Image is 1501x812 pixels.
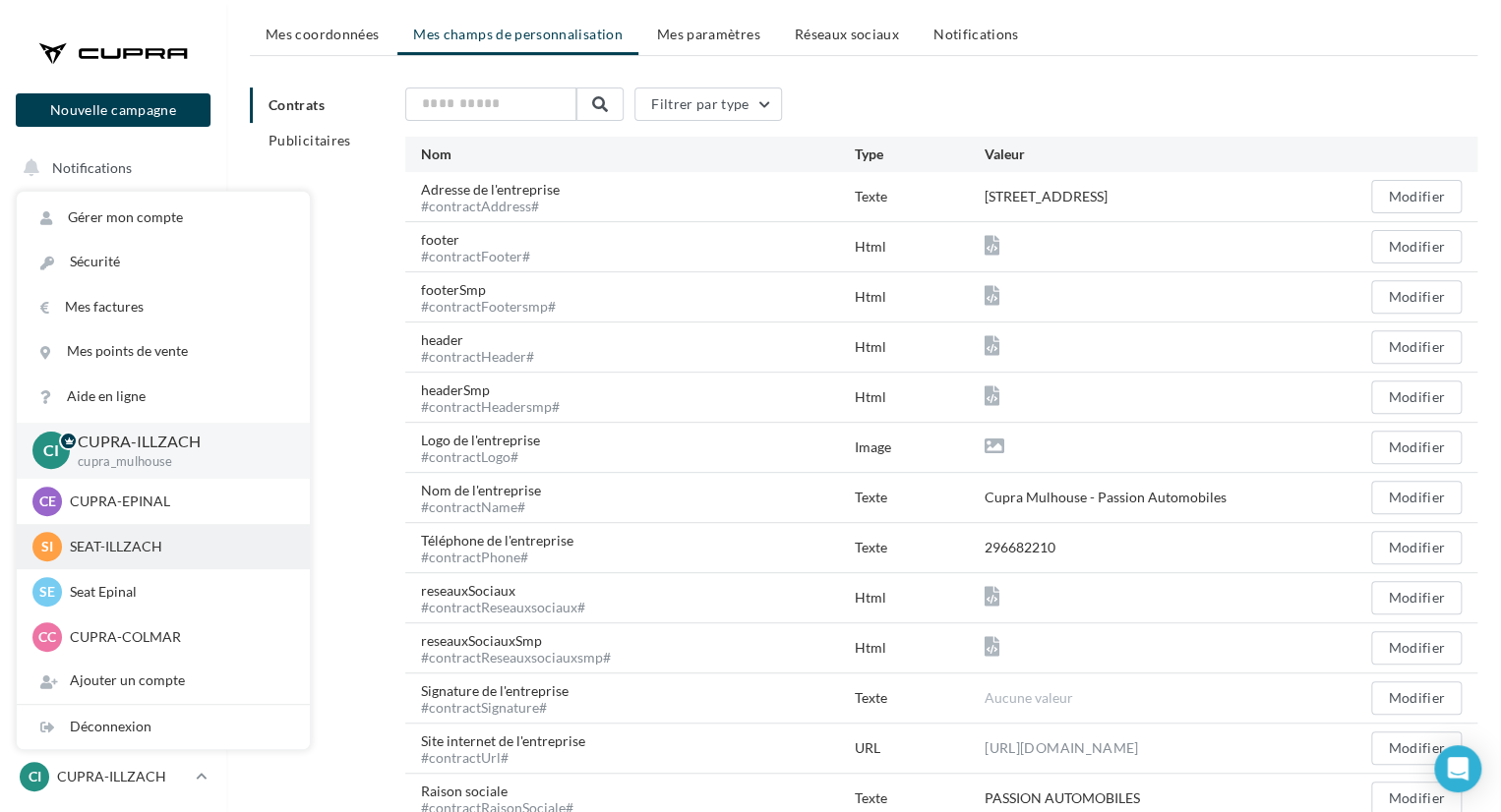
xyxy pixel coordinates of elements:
[12,442,214,484] a: Médiathèque
[421,500,541,514] div: #contractName#
[421,230,546,263] div: footer
[29,767,41,786] span: CI
[1371,581,1462,614] button: Modifier
[78,431,278,453] p: CUPRA-ILLZACH
[421,681,584,715] div: Signature de l'entreprise
[421,751,585,765] div: #contractUrl#
[1434,745,1481,792] div: Open Intercom Messenger
[985,538,1055,557] div: 296682210
[855,738,985,758] div: URL
[855,337,985,357] div: Html
[12,296,214,337] a: Visibilité en ligne
[855,387,985,407] div: Html
[855,187,985,206] div: Texte
[985,689,1073,706] span: Aucune valeur
[12,540,214,598] a: PERSONNALISATION PRINT
[855,488,985,507] div: Texte
[266,26,379,42] span: Mes coordonnées
[41,537,53,556] span: SI
[855,145,985,164] div: Type
[657,26,760,42] span: Mes paramètres
[421,701,569,715] div: #contractSignature#
[57,767,188,786] p: CUPRA-ILLZACH
[1371,280,1462,314] button: Modifier
[421,431,556,464] div: Logo de l'entreprise
[933,26,1019,42] span: Notifications
[795,26,899,42] span: Réseaux sociaux
[855,638,985,658] div: Html
[1371,431,1462,464] button: Modifier
[1371,230,1462,263] button: Modifier
[17,659,310,703] div: Ajouter un compte
[38,627,56,647] span: CC
[1371,481,1462,514] button: Modifier
[855,588,985,608] div: Html
[421,551,573,564] div: #contractPhone#
[421,581,601,614] div: reseauxSociaux
[855,287,985,307] div: Html
[16,758,210,795] a: CI CUPRA-ILLZACH
[1371,731,1462,765] button: Modifier
[855,788,985,808] div: Texte
[12,245,214,287] a: Boîte de réception9
[985,488,1227,507] div: Cupra Mulhouse - Passion Automobiles
[421,330,550,364] div: header
[17,285,310,329] a: Mes factures
[421,631,627,665] div: reseauxSociauxSmp
[421,200,560,213] div: #contractAddress#
[17,196,310,240] a: Gérer mon compte
[70,582,286,602] p: Seat Epinal
[421,450,540,464] div: #contractLogo#
[421,350,534,364] div: #contractHeader#
[16,93,210,127] button: Nouvelle campagne
[12,197,214,238] a: Opérations
[17,240,310,284] a: Sécurité
[12,492,214,533] a: Calendrier
[70,627,286,647] p: CUPRA-COLMAR
[421,601,585,614] div: #contractReseauxsociaux#
[17,705,310,749] div: Déconnexion
[421,250,530,263] div: #contractFooter#
[985,736,1138,760] a: [URL][DOMAIN_NAME]
[43,439,59,462] span: CI
[421,280,571,314] div: footerSmp
[855,688,985,708] div: Texte
[70,537,286,556] p: SEAT-ILLZACH
[70,492,286,511] p: CUPRA-EPINAL
[1371,681,1462,715] button: Modifier
[421,380,575,414] div: headerSmp
[985,145,1332,164] div: Valeur
[985,788,1140,808] div: PASSION AUTOMOBILES
[1371,180,1462,213] button: Modifier
[12,393,214,435] a: Contacts
[1371,380,1462,414] button: Modifier
[52,159,132,176] span: Notifications
[1371,631,1462,665] button: Modifier
[421,400,560,414] div: #contractHeadersmp#
[421,145,855,164] div: Nom
[421,481,557,514] div: Nom de l'entreprise
[421,651,611,665] div: #contractReseauxsociauxsmp#
[12,345,214,386] a: Campagnes
[421,300,556,314] div: #contractFootersmp#
[421,731,601,765] div: Site internet de l'entreprise
[855,237,985,257] div: Html
[985,187,1108,206] div: [STREET_ADDRESS]
[1371,531,1462,564] button: Modifier
[17,375,310,419] a: Aide en ligne
[78,453,278,471] p: cupra_mulhouse
[17,329,310,374] a: Mes points de vente
[269,132,351,148] span: Publicitaires
[855,437,985,457] div: Image
[1371,330,1462,364] button: Modifier
[421,180,575,213] div: Adresse de l'entreprise
[12,147,207,189] button: Notifications
[421,531,589,564] div: Téléphone de l'entreprise
[39,582,55,602] span: SE
[855,538,985,557] div: Texte
[634,87,782,121] button: Filtrer par type
[39,492,56,511] span: CE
